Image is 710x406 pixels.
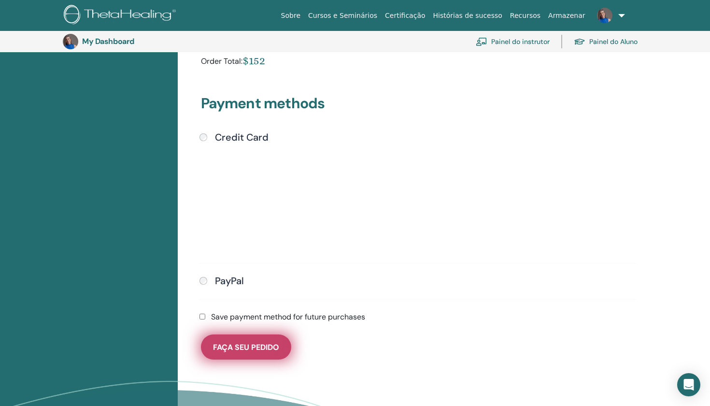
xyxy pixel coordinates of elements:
[213,342,279,352] span: Faça seu pedido
[82,37,179,46] h3: My Dashboard
[506,7,544,25] a: Recursos
[212,143,409,253] iframe: Quadro seguro de entrada do pagamento
[63,34,78,49] img: default.jpg
[211,311,365,323] label: Save payment method for future purchases
[64,5,179,27] img: logo.png
[476,37,487,46] img: chalkboard-teacher.svg
[215,275,244,287] h4: PayPal
[201,54,242,72] div: Order Total:
[242,54,265,68] div: $152
[574,31,638,52] a: Painel do Aluno
[597,8,612,23] img: default.jpg
[201,95,635,116] h3: Payment methods
[476,31,550,52] a: Painel do instrutor
[381,7,429,25] a: Certificação
[544,7,589,25] a: Armazenar
[574,38,585,46] img: graduation-cap.svg
[429,7,506,25] a: Histórias de sucesso
[304,7,381,25] a: Cursos e Seminários
[201,334,291,360] button: Faça seu pedido
[277,7,304,25] a: Sobre
[677,373,700,396] div: Open Intercom Messenger
[215,131,269,143] h4: Credit Card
